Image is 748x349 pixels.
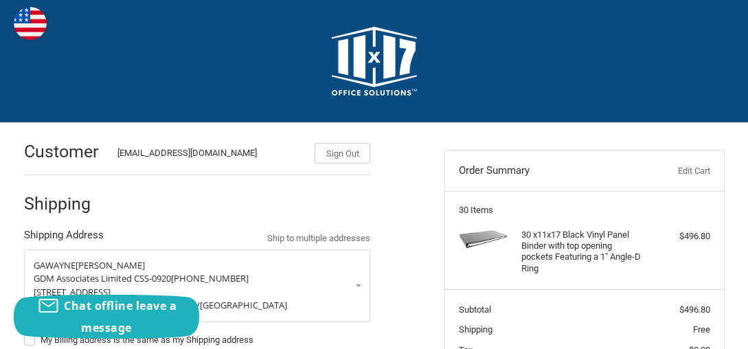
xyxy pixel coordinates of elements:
span: Subtotal [459,304,491,315]
a: Ship to multiple addresses [267,232,370,245]
span: Free [693,324,710,335]
a: Enter or select a different address [24,249,371,322]
img: duty and tax information for United States [14,7,47,40]
a: Edit Cart [631,164,710,178]
span: [STREET_ADDRESS] [34,286,111,298]
legend: Shipping Address [24,227,104,249]
h3: Order Summary [459,164,632,178]
div: [EMAIL_ADDRESS][DOMAIN_NAME] [117,146,302,164]
span: [PHONE_NUMBER] [171,272,249,284]
h4: 30 x 11x17 Black Vinyl Panel Binder with top opening pockets Featuring a 1" Angle-D Ring [521,229,644,274]
span: Chat offline leave a message [64,298,177,335]
div: $496.80 [647,229,710,243]
h3: 30 Items [459,205,711,216]
label: My Billing address is the same as my Shipping address [24,335,371,346]
button: Chat offline leave a message [14,295,199,339]
span: [GEOGRAPHIC_DATA] [200,299,287,311]
span: GDM Associates Limited CSS-0920 [34,272,171,284]
span: $496.80 [679,304,710,315]
span: Shipping [459,324,492,335]
h2: Customer [24,141,104,162]
h2: Shipping [24,193,104,214]
span: GAWAYNE [34,259,76,271]
button: Sign Out [315,143,370,164]
span: [PERSON_NAME] [76,259,145,271]
img: 11x17.com [332,27,417,95]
